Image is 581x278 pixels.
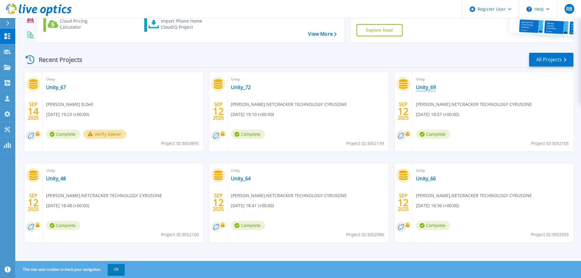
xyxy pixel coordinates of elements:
[46,175,66,182] a: Unity_48
[108,264,125,275] button: OK
[529,53,573,67] a: All Projects
[46,84,66,90] a: Unity_67
[398,109,409,114] span: 12
[46,202,89,209] span: [DATE] 18:48 (+00:00)
[531,140,569,147] span: Project ID: 3052105
[416,130,450,139] span: Complete
[416,202,459,209] span: [DATE] 18:36 (+00:00)
[416,175,436,182] a: Unity_66
[231,76,385,83] span: Unity
[416,111,459,118] span: [DATE] 18:57 (+00:00)
[46,167,200,174] span: Unity
[28,200,39,205] span: 12
[17,264,125,275] span: This site uses cookies to track your navigation.
[231,101,347,108] span: [PERSON_NAME] , NETCRACKER TECHNOLOGY CYRUSONE
[416,221,450,230] span: Complete
[231,111,274,118] span: [DATE] 19:10 (+00:00)
[231,175,251,182] a: Unity_64
[231,84,251,90] a: Unity_72
[213,200,224,205] span: 12
[346,140,384,147] span: Project ID: 3052139
[357,24,403,36] a: Explore Now!
[27,100,39,122] div: SEP 2025
[231,167,385,174] span: Unity
[231,202,274,209] span: [DATE] 18:41 (+00:00)
[27,191,39,214] div: SEP 2025
[28,109,39,114] span: 14
[231,192,347,199] span: [PERSON_NAME] , NETCRACKER TECHNOLOGY CYRUSONE
[531,231,569,238] span: Project ID: 3052093
[46,76,200,83] span: Unity
[397,191,409,214] div: SEP 2025
[60,18,109,30] div: Cloud Pricing Calculator
[416,84,436,90] a: Unity_69
[23,52,91,67] div: Recent Projects
[416,101,532,108] span: [PERSON_NAME] , NETCRACKER TECHNOLOGY CYRUSONE
[43,16,111,32] a: Cloud Pricing Calculator
[416,192,532,199] span: [PERSON_NAME] , NETCRACKER TECHNOLOGY CYRUSONE
[161,140,199,147] span: Project ID: 3053895
[161,231,199,238] span: Project ID: 3052100
[397,100,409,122] div: SEP 2025
[46,101,93,108] span: [PERSON_NAME] B , Dell
[566,6,572,11] span: RB
[346,231,384,238] span: Project ID: 3052096
[398,200,409,205] span: 12
[46,192,162,199] span: [PERSON_NAME] , NETCRACKER TECHNOLOGY CYRUSONE
[161,18,208,30] div: Import Phone Home CloudIQ Project
[416,167,570,174] span: Unity
[46,221,80,230] span: Complete
[213,191,224,214] div: SEP 2025
[231,130,265,139] span: Complete
[416,76,570,83] span: Unity
[83,130,126,139] button: Verify Owner
[213,100,224,122] div: SEP 2025
[46,130,80,139] span: Complete
[308,31,336,37] a: View More
[46,111,89,118] span: [DATE] 19:23 (+00:00)
[231,221,265,230] span: Complete
[213,109,224,114] span: 12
